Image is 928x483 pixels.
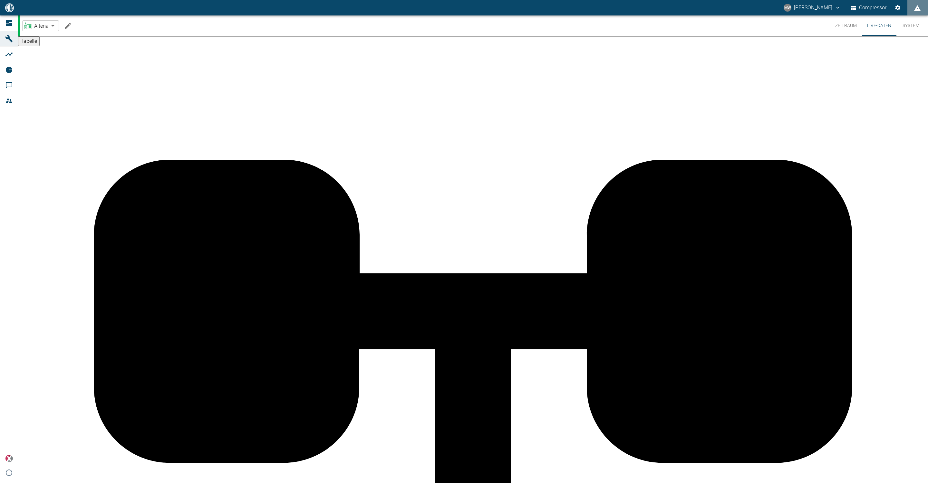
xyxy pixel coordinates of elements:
img: logo [5,3,15,12]
span: Altena [34,22,49,30]
button: Compressor [850,2,888,14]
img: Xplore Logo [5,455,13,462]
button: Einstellungen [892,2,904,14]
button: Tabelle [18,36,40,46]
button: Machine bearbeiten [62,19,74,32]
button: markus.wilshusen@arcanum-energy.de [783,2,842,14]
div: MW [784,4,791,12]
a: Altena [24,22,49,30]
button: Zeitraum [830,15,862,36]
button: System [896,15,925,36]
button: Live-Daten [862,15,896,36]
